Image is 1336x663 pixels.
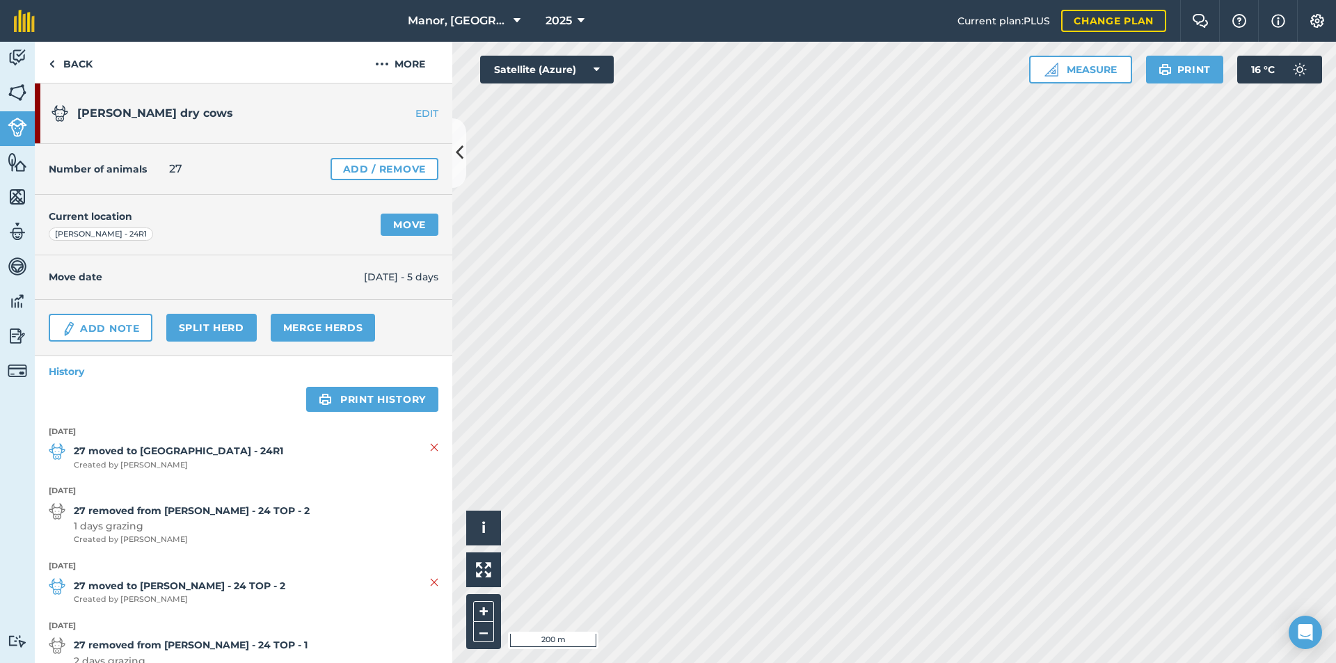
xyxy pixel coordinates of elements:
img: svg+xml;base64,PD94bWwgdmVyc2lvbj0iMS4wIiBlbmNvZGluZz0idXRmLTgiPz4KPCEtLSBHZW5lcmF0b3I6IEFkb2JlIE... [49,443,65,460]
img: svg+xml;base64,PD94bWwgdmVyc2lvbj0iMS4wIiBlbmNvZGluZz0idXRmLTgiPz4KPCEtLSBHZW5lcmF0b3I6IEFkb2JlIE... [1286,56,1314,83]
a: History [35,356,452,387]
span: Created by [PERSON_NAME] [74,459,283,472]
a: Add / Remove [331,158,438,180]
a: Split herd [166,314,257,342]
img: svg+xml;base64,PHN2ZyB4bWxucz0iaHR0cDovL3d3dy53My5vcmcvMjAwMC9zdmciIHdpZHRoPSIxNyIgaGVpZ2h0PSIxNy... [1271,13,1285,29]
a: Merge Herds [271,314,376,342]
button: Print [1146,56,1224,83]
button: Satellite (Azure) [480,56,614,83]
img: Four arrows, one pointing top left, one top right, one bottom right and the last bottom left [476,562,491,577]
a: Add Note [49,314,152,342]
a: EDIT [365,106,452,120]
img: svg+xml;base64,PD94bWwgdmVyc2lvbj0iMS4wIiBlbmNvZGluZz0idXRmLTgiPz4KPCEtLSBHZW5lcmF0b3I6IEFkb2JlIE... [8,118,27,137]
img: svg+xml;base64,PHN2ZyB4bWxucz0iaHR0cDovL3d3dy53My5vcmcvMjAwMC9zdmciIHdpZHRoPSIxOSIgaGVpZ2h0PSIyNC... [1159,61,1172,78]
strong: 27 moved to [GEOGRAPHIC_DATA] - 24R1 [74,443,283,458]
span: Created by [PERSON_NAME] [74,534,310,546]
strong: [DATE] [49,560,438,573]
img: fieldmargin Logo [14,10,35,32]
h4: Current location [49,209,132,224]
span: Created by [PERSON_NAME] [74,593,285,606]
img: svg+xml;base64,PD94bWwgdmVyc2lvbj0iMS4wIiBlbmNvZGluZz0idXRmLTgiPz4KPCEtLSBHZW5lcmF0b3I6IEFkb2JlIE... [8,47,27,68]
strong: 27 removed from [PERSON_NAME] - 24 TOP - 1 [74,637,308,653]
strong: [DATE] [49,620,438,632]
img: svg+xml;base64,PD94bWwgdmVyc2lvbj0iMS4wIiBlbmNvZGluZz0idXRmLTgiPz4KPCEtLSBHZW5lcmF0b3I6IEFkb2JlIE... [8,256,27,277]
strong: 27 removed from [PERSON_NAME] - 24 TOP - 2 [74,503,310,518]
button: 16 °C [1237,56,1322,83]
button: + [473,601,494,622]
img: svg+xml;base64,PD94bWwgdmVyc2lvbj0iMS4wIiBlbmNvZGluZz0idXRmLTgiPz4KPCEtLSBHZW5lcmF0b3I6IEFkb2JlIE... [8,634,27,648]
strong: [DATE] [49,426,438,438]
span: Manor, [GEOGRAPHIC_DATA], [GEOGRAPHIC_DATA] [408,13,508,29]
span: 16 ° C [1251,56,1275,83]
span: 27 [169,161,182,177]
strong: [DATE] [49,485,438,497]
h4: Number of animals [49,161,147,177]
a: Move [381,214,438,236]
span: 2025 [546,13,572,29]
img: svg+xml;base64,PHN2ZyB4bWxucz0iaHR0cDovL3d3dy53My5vcmcvMjAwMC9zdmciIHdpZHRoPSI1NiIgaGVpZ2h0PSI2MC... [8,82,27,103]
span: Current plan : PLUS [957,13,1050,29]
img: svg+xml;base64,PD94bWwgdmVyc2lvbj0iMS4wIiBlbmNvZGluZz0idXRmLTgiPz4KPCEtLSBHZW5lcmF0b3I6IEFkb2JlIE... [49,637,65,654]
span: [PERSON_NAME] dry cows [77,106,233,120]
div: [PERSON_NAME] - 24R1 [49,227,153,241]
img: svg+xml;base64,PHN2ZyB4bWxucz0iaHR0cDovL3d3dy53My5vcmcvMjAwMC9zdmciIHdpZHRoPSI1NiIgaGVpZ2h0PSI2MC... [8,152,27,173]
img: svg+xml;base64,PD94bWwgdmVyc2lvbj0iMS4wIiBlbmNvZGluZz0idXRmLTgiPz4KPCEtLSBHZW5lcmF0b3I6IEFkb2JlIE... [8,361,27,381]
h4: Move date [49,269,364,285]
img: svg+xml;base64,PHN2ZyB4bWxucz0iaHR0cDovL3d3dy53My5vcmcvMjAwMC9zdmciIHdpZHRoPSIxOSIgaGVpZ2h0PSIyNC... [319,391,332,408]
img: svg+xml;base64,PD94bWwgdmVyc2lvbj0iMS4wIiBlbmNvZGluZz0idXRmLTgiPz4KPCEtLSBHZW5lcmF0b3I6IEFkb2JlIE... [8,326,27,346]
img: Ruler icon [1044,63,1058,77]
img: svg+xml;base64,PHN2ZyB4bWxucz0iaHR0cDovL3d3dy53My5vcmcvMjAwMC9zdmciIHdpZHRoPSI5IiBoZWlnaHQ9IjI0Ii... [49,56,55,72]
a: Back [35,42,106,83]
img: Two speech bubbles overlapping with the left bubble in the forefront [1192,14,1209,28]
a: Change plan [1061,10,1166,32]
img: svg+xml;base64,PHN2ZyB4bWxucz0iaHR0cDovL3d3dy53My5vcmcvMjAwMC9zdmciIHdpZHRoPSIyMiIgaGVpZ2h0PSIzMC... [430,574,438,591]
img: svg+xml;base64,PHN2ZyB4bWxucz0iaHR0cDovL3d3dy53My5vcmcvMjAwMC9zdmciIHdpZHRoPSIyMiIgaGVpZ2h0PSIzMC... [430,439,438,456]
strong: 27 moved to [PERSON_NAME] - 24 TOP - 2 [74,578,285,593]
a: Print history [306,387,438,412]
button: Measure [1029,56,1132,83]
img: svg+xml;base64,PD94bWwgdmVyc2lvbj0iMS4wIiBlbmNvZGluZz0idXRmLTgiPz4KPCEtLSBHZW5lcmF0b3I6IEFkb2JlIE... [8,221,27,242]
img: A question mark icon [1231,14,1248,28]
img: svg+xml;base64,PD94bWwgdmVyc2lvbj0iMS4wIiBlbmNvZGluZz0idXRmLTgiPz4KPCEtLSBHZW5lcmF0b3I6IEFkb2JlIE... [8,291,27,312]
img: svg+xml;base64,PD94bWwgdmVyc2lvbj0iMS4wIiBlbmNvZGluZz0idXRmLTgiPz4KPCEtLSBHZW5lcmF0b3I6IEFkb2JlIE... [49,578,65,595]
img: svg+xml;base64,PD94bWwgdmVyc2lvbj0iMS4wIiBlbmNvZGluZz0idXRmLTgiPz4KPCEtLSBHZW5lcmF0b3I6IEFkb2JlIE... [49,503,65,520]
button: – [473,622,494,642]
button: i [466,511,501,545]
img: svg+xml;base64,PHN2ZyB4bWxucz0iaHR0cDovL3d3dy53My5vcmcvMjAwMC9zdmciIHdpZHRoPSI1NiIgaGVpZ2h0PSI2MC... [8,186,27,207]
img: svg+xml;base64,PD94bWwgdmVyc2lvbj0iMS4wIiBlbmNvZGluZz0idXRmLTgiPz4KPCEtLSBHZW5lcmF0b3I6IEFkb2JlIE... [61,321,77,337]
img: svg+xml;base64,PHN2ZyB4bWxucz0iaHR0cDovL3d3dy53My5vcmcvMjAwMC9zdmciIHdpZHRoPSIyMCIgaGVpZ2h0PSIyNC... [375,56,389,72]
img: svg+xml;base64,PD94bWwgdmVyc2lvbj0iMS4wIiBlbmNvZGluZz0idXRmLTgiPz4KPCEtLSBHZW5lcmF0b3I6IEFkb2JlIE... [51,105,68,122]
span: 1 days grazing [74,518,310,534]
button: More [348,42,452,83]
img: A cog icon [1309,14,1326,28]
span: [DATE] - 5 days [364,269,438,285]
span: i [482,519,486,536]
div: Open Intercom Messenger [1289,616,1322,649]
